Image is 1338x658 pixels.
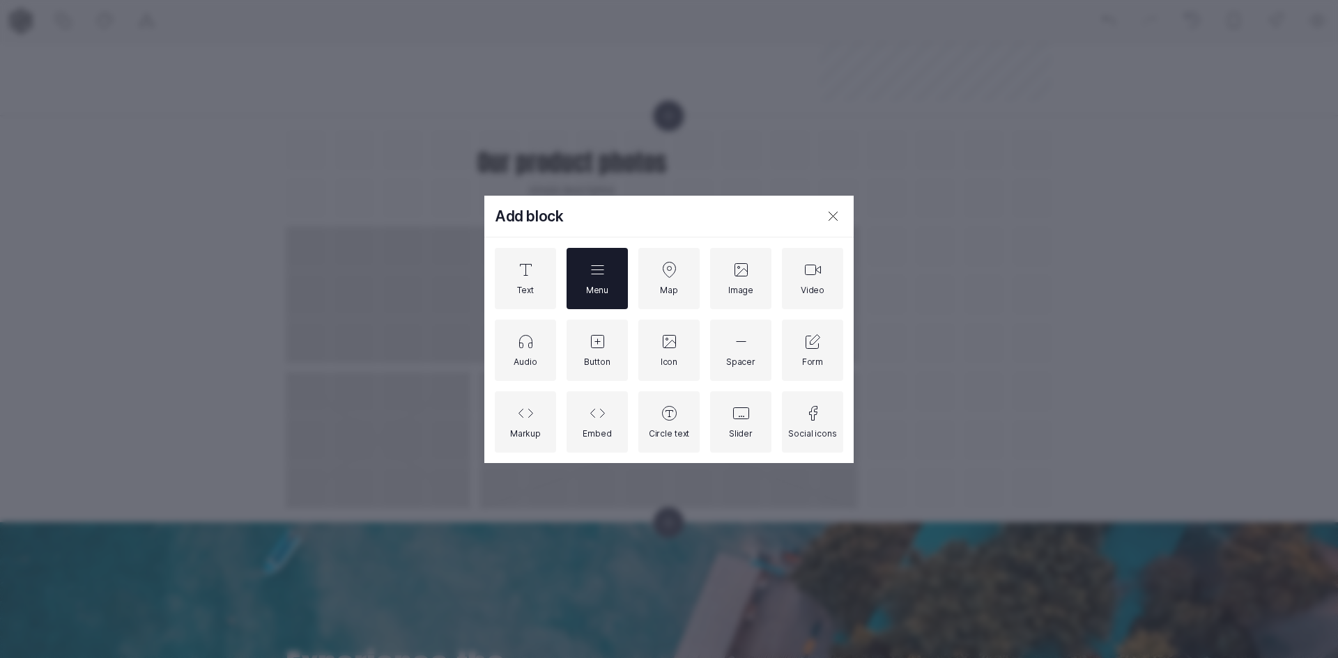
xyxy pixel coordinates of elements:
div: Circle text [649,428,690,439]
div: Social icons [788,428,836,439]
div: Button [584,357,610,367]
div: Audio [514,357,537,367]
div: Embed [583,428,611,439]
div: Menu [586,285,608,295]
div: Spacer [726,357,755,367]
div: Slider [729,428,753,439]
div: Image [728,285,753,295]
h3: Add block [484,196,812,237]
div: Markup [510,428,541,439]
div: Map [660,285,678,295]
div: Video [801,285,824,295]
div: Icon [661,357,677,367]
div: Text [517,285,534,295]
div: Form [802,357,823,367]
